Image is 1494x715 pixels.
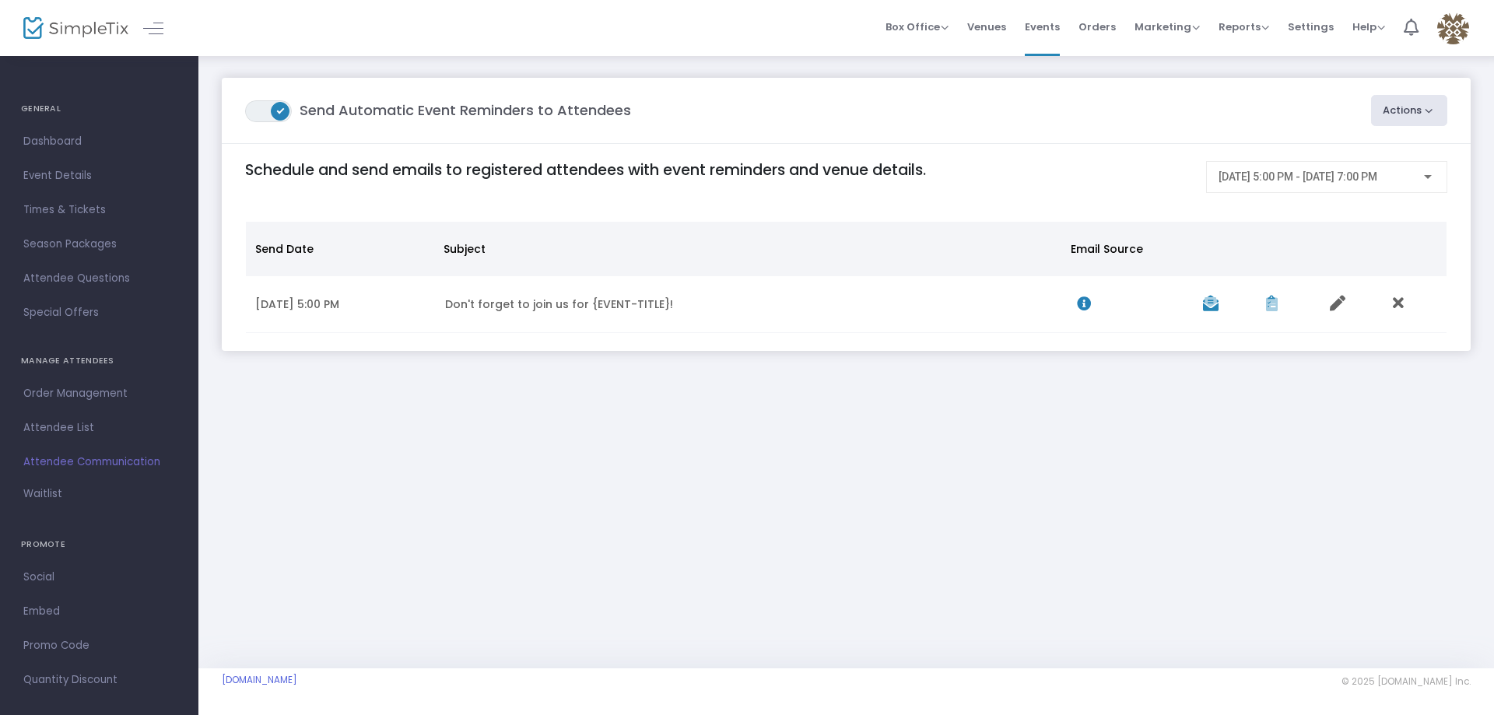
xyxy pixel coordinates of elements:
span: Promo Code [23,636,175,656]
span: Settings [1288,7,1334,47]
span: Box Office [886,19,949,34]
h4: GENERAL [21,93,177,124]
span: Social [23,567,175,587]
span: Orders [1078,7,1116,47]
span: Events [1025,7,1060,47]
span: Reports [1219,19,1269,34]
h4: MANAGE ATTENDEES [21,345,177,377]
span: Quantity Discount [23,670,175,690]
span: ON [277,106,285,114]
a: [DOMAIN_NAME] [222,674,297,686]
th: Email Source [1061,222,1187,276]
span: Waitlist [23,486,62,502]
span: [DATE] 5:00 PM - [DATE] 7:00 PM [1219,170,1377,183]
span: © 2025 [DOMAIN_NAME] Inc. [1341,675,1471,688]
span: Dashboard [23,131,175,152]
th: Subject [434,222,1061,276]
m-panel-title: Send Automatic Event Reminders to Attendees [245,100,631,122]
span: Season Packages [23,234,175,254]
span: Venues [967,7,1006,47]
td: Don't forget to join us for {EVENT-TITLE}! [436,276,1068,333]
button: Actions [1371,95,1448,126]
span: Attendee List [23,418,175,438]
span: [DATE] 5:00 PM [255,296,339,312]
span: Attendee Questions [23,268,175,289]
th: Send Date [246,222,434,276]
div: Data table [246,222,1447,333]
span: Times & Tickets [23,200,175,220]
span: Order Management [23,384,175,404]
span: Event Details [23,166,175,186]
span: Special Offers [23,303,175,323]
span: Help [1352,19,1385,34]
span: Embed [23,601,175,622]
h4: PROMOTE [21,529,177,560]
span: Marketing [1135,19,1200,34]
span: Attendee Communication [23,452,175,472]
h4: Schedule and send emails to registered attendees with event reminders and venue details. [245,161,1191,179]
